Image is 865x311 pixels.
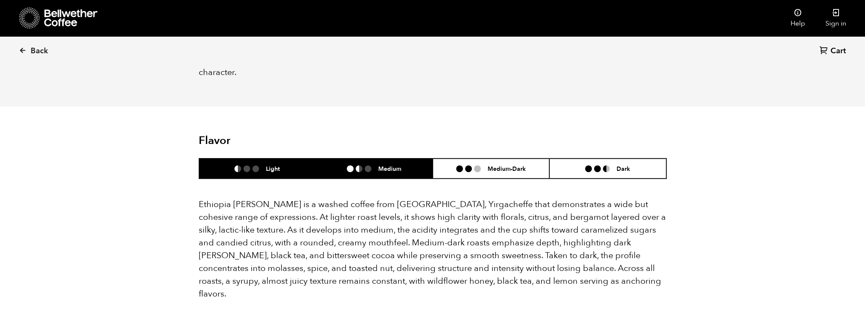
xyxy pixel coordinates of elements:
h6: Dark [617,165,630,172]
span: Back [31,46,48,56]
a: Cart [819,46,848,57]
h6: Medium-Dark [488,165,526,172]
p: Ethiopia [PERSON_NAME] is a washed coffee from [GEOGRAPHIC_DATA], Yirgacheffe that demonstrates a... [199,198,667,300]
h2: Flavor [199,134,355,147]
h6: Medium [378,165,401,172]
span: Cart [831,46,846,56]
h6: Light [266,165,280,172]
